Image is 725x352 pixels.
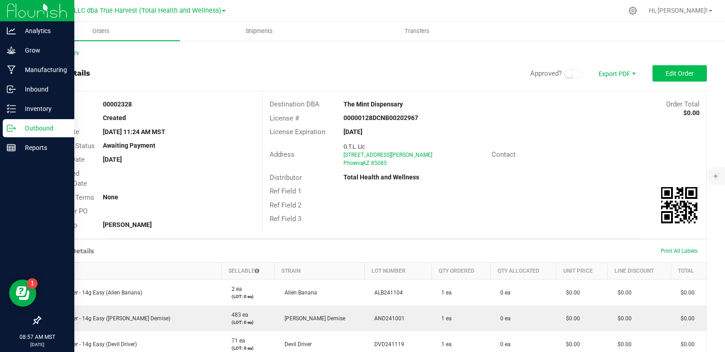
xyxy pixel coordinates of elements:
[589,65,643,82] li: Export PDF
[343,144,365,150] span: G.T.L. Llc
[496,289,511,296] span: 0 ea
[16,84,70,95] p: Inbound
[343,128,362,135] strong: [DATE]
[46,315,170,322] span: SG - Flower - 14g Easy ([PERSON_NAME] Demise)
[103,142,155,149] strong: Awaiting Payment
[496,315,511,322] span: 0 ea
[7,46,16,55] inline-svg: Grow
[103,114,126,121] strong: Created
[16,64,70,75] p: Manufacturing
[362,160,369,166] span: AZ
[7,26,16,35] inline-svg: Analytics
[7,65,16,74] inline-svg: Manufacturing
[343,160,363,166] span: Phoenix
[103,156,122,163] strong: [DATE]
[7,85,16,94] inline-svg: Inbound
[661,187,697,223] qrcode: 00002328
[370,341,404,347] span: DVD241119
[16,123,70,134] p: Outbound
[362,160,362,166] span: ,
[270,114,299,122] span: License #
[270,201,301,209] span: Ref Field 2
[364,263,431,280] th: Lot Number
[7,143,16,152] inline-svg: Reports
[41,263,222,280] th: Item
[46,289,142,296] span: SG - Flower - 14g Easy (Alien Banana)
[16,103,70,114] p: Inventory
[7,104,16,113] inline-svg: Inventory
[270,150,295,159] span: Address
[270,174,302,182] span: Distributor
[275,263,365,280] th: Strain
[103,128,165,135] strong: [DATE] 11:24 AM MST
[613,315,632,322] span: $0.00
[280,315,345,322] span: [PERSON_NAME] Demise
[233,27,285,35] span: Shipments
[661,187,697,223] img: Scan me!
[26,7,221,14] span: DXR FINANCE 4 LLC dba True Harvest (Total Health and Wellness)
[16,45,70,56] p: Grow
[370,289,403,296] span: ALB241104
[222,263,275,280] th: Sellable
[16,25,70,36] p: Analytics
[338,22,496,41] a: Transfers
[7,124,16,133] inline-svg: Outbound
[343,174,419,181] strong: Total Health and Wellness
[4,341,70,348] p: [DATE]
[80,27,122,35] span: Orders
[496,341,511,347] span: 0 ea
[227,319,269,326] p: (LOT: 0 ea)
[16,142,70,153] p: Reports
[270,128,325,136] span: License Expiration
[649,7,708,14] span: Hi, [PERSON_NAME]!
[530,69,562,77] span: Approved?
[676,341,695,347] span: $0.00
[431,263,490,280] th: Qty Ordered
[652,65,707,82] button: Edit Order
[103,101,132,108] strong: 00002328
[227,338,245,344] span: 71 ea
[556,263,607,280] th: Unit Price
[227,293,269,300] p: (LOT: 0 ea)
[371,160,387,166] span: 85085
[343,114,418,121] strong: 00000128DCNB00202967
[437,341,452,347] span: 1 ea
[666,70,694,77] span: Edit Order
[280,341,312,347] span: Devil Driver
[280,289,317,296] span: Alien Banana
[613,289,632,296] span: $0.00
[227,312,248,318] span: 483 ea
[270,100,319,108] span: Destination DBA
[103,193,118,201] strong: None
[227,345,269,352] p: (LOT: 0 ea)
[490,263,556,280] th: Qty Allocated
[671,263,706,280] th: Total
[492,150,516,159] span: Contact
[627,6,638,15] div: Manage settings
[392,27,442,35] span: Transfers
[683,109,700,116] strong: $0.00
[270,187,301,195] span: Ref Field 1
[180,22,338,41] a: Shipments
[608,263,671,280] th: Line Discount
[343,152,432,158] span: [STREET_ADDRESS][PERSON_NAME]
[676,315,695,322] span: $0.00
[561,341,580,347] span: $0.00
[103,221,152,228] strong: [PERSON_NAME]
[437,289,452,296] span: 1 ea
[676,289,695,296] span: $0.00
[22,22,180,41] a: Orders
[437,315,452,322] span: 1 ea
[27,278,38,289] iframe: Resource center unread badge
[370,315,405,322] span: AND241001
[46,341,137,347] span: SG - Flower - 14g Easy (Devil Driver)
[661,248,697,254] span: Print All Labels
[9,280,36,307] iframe: Resource center
[613,341,632,347] span: $0.00
[227,286,242,292] span: 2 ea
[666,100,700,108] span: Order Total
[343,101,403,108] strong: The Mint Dispensary
[4,333,70,341] p: 08:57 AM MST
